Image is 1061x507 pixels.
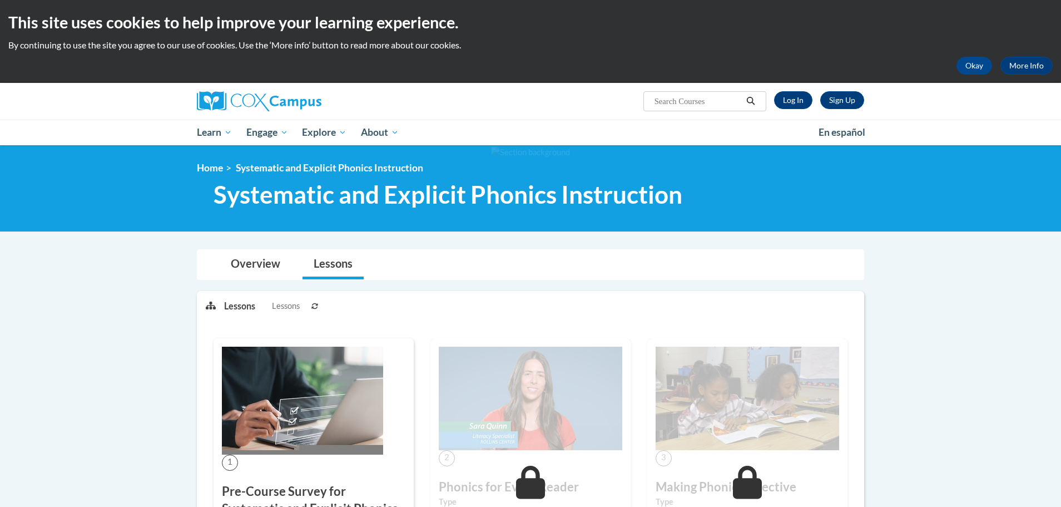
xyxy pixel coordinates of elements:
span: 1 [222,455,238,471]
p: By continuing to use the site you agree to our use of cookies. Use the ‘More info’ button to read... [8,39,1053,51]
img: Course Image [222,347,383,455]
h3: Phonics for Every Reader [439,479,622,496]
button: Search [742,95,759,108]
a: About [354,120,406,145]
span: Lessons [272,300,300,312]
span: Systematic and Explicit Phonics Instruction [236,162,423,174]
a: Engage [239,120,295,145]
img: Course Image [439,347,622,450]
a: Overview [220,250,291,279]
span: 2 [439,450,455,466]
h2: This site uses cookies to help improve your learning experience. [8,11,1053,33]
span: Learn [197,126,232,139]
p: Lessons [224,300,255,312]
img: Cox Campus [197,91,321,111]
a: Cox Campus [197,91,408,111]
a: More Info [1000,57,1053,75]
div: Main menu [180,120,881,145]
h3: Making Phonics Effective [656,479,839,496]
span: 3 [656,450,672,466]
button: Okay [956,57,992,75]
span: En español [819,126,865,138]
span: Systematic and Explicit Phonics Instruction [214,180,682,209]
span: Engage [246,126,288,139]
a: Register [820,91,864,109]
a: Lessons [303,250,364,279]
a: Learn [190,120,239,145]
img: Course Image [656,347,839,450]
img: Section background [491,146,570,159]
a: Log In [774,91,812,109]
a: En español [811,121,872,144]
a: Home [197,162,223,174]
a: Explore [295,120,354,145]
span: About [361,126,399,139]
span: Explore [302,126,346,139]
input: Search Courses [653,95,742,108]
